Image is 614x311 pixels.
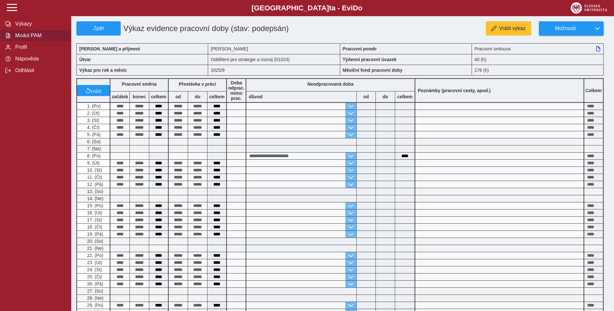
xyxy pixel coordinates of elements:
span: 5. (Pá) [86,132,101,137]
button: Možnosti [539,21,591,36]
b: celkem [395,94,415,99]
span: Nápověda [13,56,66,62]
div: Oddělení pro strategie a rozvoj (01023) [208,54,340,65]
span: vrátit [91,88,102,93]
b: Poznámky (pracovní cesty, apod.) [415,88,493,93]
span: 24. (St) [86,267,102,272]
span: Možnosti [544,26,586,31]
span: 18. (Čt) [86,224,102,230]
span: 13. (So) [86,189,103,194]
h1: Výkaz evidence pracovní doby (stav: podepsán) [121,21,298,36]
span: Výkazy [13,21,66,27]
b: Týdenní pracovní úvazek [343,57,397,62]
span: 1. (Po) [86,103,101,109]
span: 8. (Po) [86,153,101,158]
span: 25. (Čt) [86,274,102,279]
span: 7. (Ne) [86,146,101,151]
span: 12. (Pá) [86,182,103,187]
b: od [169,94,188,99]
b: Pracovní poměr [343,46,377,51]
span: 11. (Čt) [86,175,102,180]
b: Neodpracovaná doba [307,81,353,87]
b: Celkem [586,88,602,93]
span: Odhlásit [13,68,66,73]
b: celkem [207,94,226,99]
span: o [358,4,363,12]
span: Vrátit výkaz [499,26,526,31]
span: 29. (Po) [86,303,103,308]
span: 22. (Po) [86,253,103,258]
b: začátek [110,94,129,99]
b: Výkaz pro rok a měsíc [79,68,127,73]
span: 6. (So) [86,139,101,144]
div: 40 (h) [472,54,604,65]
b: [PERSON_NAME] a příjmení [79,46,140,51]
span: 15. (Po) [86,203,103,208]
span: 26. (Pá) [86,281,103,286]
span: 16. (Út) [86,210,102,215]
span: 4. (Čt) [86,125,100,130]
span: 9. (Út) [86,160,100,166]
span: D [353,4,358,12]
b: do [376,94,395,99]
span: 20. (So) [86,239,103,244]
span: 3. (St) [86,118,99,123]
button: vrátit [77,85,110,96]
span: 17. (St) [86,217,102,222]
span: 23. (Út) [86,260,102,265]
span: 21. (Ne) [86,246,104,251]
div: [PERSON_NAME] [208,43,340,54]
div: Pracovní smlouva [472,43,604,54]
b: Útvar [79,57,91,62]
b: [GEOGRAPHIC_DATA] a - Evi [19,4,595,12]
span: t [329,4,331,12]
b: celkem [149,94,168,99]
b: Přestávka v práci [179,81,216,87]
b: konec [130,94,149,99]
span: 28. (Ne) [86,295,104,301]
b: Měsíční fond pracovní doby [343,68,403,73]
span: Profil [13,44,66,50]
span: 19. (Pá) [86,231,103,237]
span: 2. (Út) [86,111,100,116]
b: do [188,94,207,99]
b: Pracovní směna [122,81,156,87]
button: Vrátit výkaz [486,21,531,36]
span: Zpět [79,26,118,31]
button: Zpět [76,21,121,36]
span: Modul PAM [13,33,66,38]
img: logo_web_su.png [571,2,607,14]
span: 10. (St) [86,167,102,173]
b: Doba odprac. mimo prac. [228,80,245,101]
div: 176 (h) [472,65,604,76]
div: 2025/9 [208,65,340,76]
span: 14. (Ne) [86,196,104,201]
b: důvod [249,94,262,99]
b: od [357,94,375,99]
span: 27. (So) [86,288,103,294]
